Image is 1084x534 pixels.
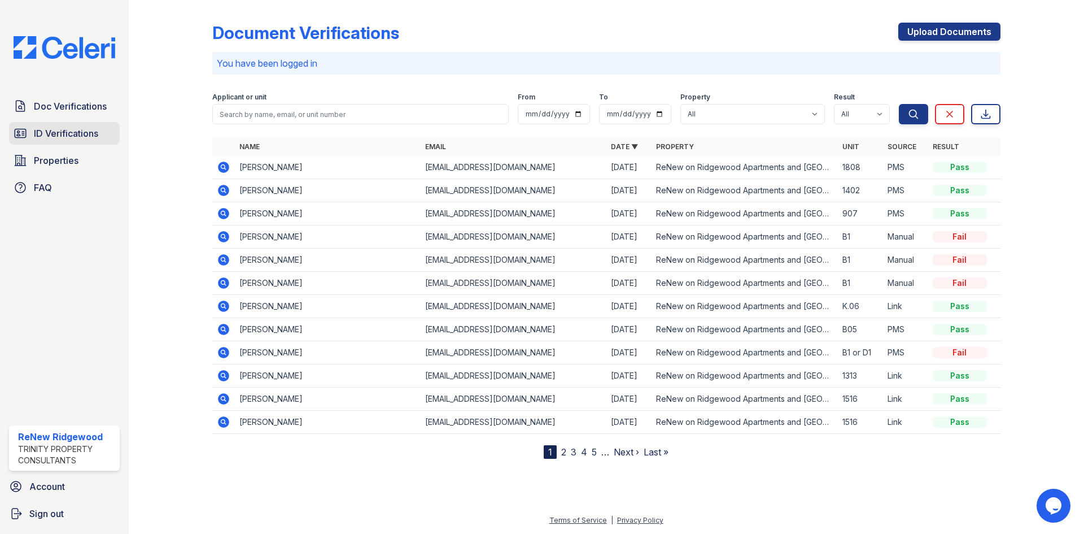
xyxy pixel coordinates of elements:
td: ReNew on Ridgewood Apartments and [GEOGRAPHIC_DATA] [652,341,837,364]
iframe: chat widget [1037,489,1073,523]
div: Fail [933,347,987,358]
div: 1 [544,445,557,459]
td: ReNew on Ridgewood Apartments and [GEOGRAPHIC_DATA] [652,225,837,249]
a: Name [239,142,260,151]
td: PMS [883,179,928,202]
td: ReNew on Ridgewood Apartments and [GEOGRAPHIC_DATA] [652,272,837,295]
label: Result [834,93,855,102]
td: PMS [883,341,928,364]
span: Doc Verifications [34,99,107,113]
div: Document Verifications [212,23,399,43]
td: [PERSON_NAME] [235,202,421,225]
td: PMS [883,318,928,341]
a: 4 [581,446,587,458]
a: Properties [9,149,120,172]
a: Source [888,142,916,151]
td: ReNew on Ridgewood Apartments and [GEOGRAPHIC_DATA] [652,388,837,411]
span: Sign out [29,507,64,520]
img: CE_Logo_Blue-a8612792a0a2168367f1c8372b55b34899dd931a85d93a1a3d3e32e68fde9ad4.png [5,36,124,59]
td: [DATE] [606,272,652,295]
td: Link [883,388,928,411]
div: Fail [933,254,987,266]
td: [EMAIL_ADDRESS][DOMAIN_NAME] [421,411,606,434]
td: [EMAIL_ADDRESS][DOMAIN_NAME] [421,272,606,295]
a: Last » [644,446,668,458]
label: To [599,93,608,102]
td: [EMAIL_ADDRESS][DOMAIN_NAME] [421,202,606,225]
a: Privacy Policy [617,516,663,524]
div: Fail [933,277,987,289]
a: Unit [842,142,859,151]
td: K.06 [838,295,883,318]
div: Pass [933,370,987,381]
a: Email [425,142,446,151]
td: 1808 [838,156,883,179]
td: 1313 [838,364,883,388]
label: Applicant or unit [212,93,266,102]
span: Properties [34,154,78,167]
td: ReNew on Ridgewood Apartments and [GEOGRAPHIC_DATA] [652,295,837,318]
a: Result [933,142,959,151]
td: ReNew on Ridgewood Apartments and [GEOGRAPHIC_DATA] [652,364,837,388]
a: Property [656,142,694,151]
td: [PERSON_NAME] [235,272,421,295]
td: [EMAIL_ADDRESS][DOMAIN_NAME] [421,295,606,318]
a: 5 [592,446,597,458]
td: [DATE] [606,388,652,411]
td: [DATE] [606,341,652,364]
td: PMS [883,156,928,179]
td: [PERSON_NAME] [235,341,421,364]
td: ReNew on Ridgewood Apartments and [GEOGRAPHIC_DATA] [652,249,837,272]
a: 3 [571,446,576,458]
td: [PERSON_NAME] [235,249,421,272]
div: Pass [933,324,987,335]
div: | [611,516,613,524]
td: Manual [883,225,928,249]
td: B1 [838,272,883,295]
td: PMS [883,202,928,225]
td: Link [883,411,928,434]
td: [DATE] [606,318,652,341]
td: [PERSON_NAME] [235,364,421,388]
td: B1 [838,225,883,249]
td: [EMAIL_ADDRESS][DOMAIN_NAME] [421,388,606,411]
td: [EMAIL_ADDRESS][DOMAIN_NAME] [421,249,606,272]
td: [EMAIL_ADDRESS][DOMAIN_NAME] [421,341,606,364]
td: [PERSON_NAME] [235,179,421,202]
a: ID Verifications [9,122,120,145]
td: Link [883,295,928,318]
td: Manual [883,249,928,272]
a: Next › [614,446,639,458]
a: Sign out [5,502,124,525]
td: ReNew on Ridgewood Apartments and [GEOGRAPHIC_DATA] [652,179,837,202]
label: Property [680,93,710,102]
span: ID Verifications [34,127,98,140]
td: [DATE] [606,202,652,225]
td: [DATE] [606,225,652,249]
div: Pass [933,162,987,173]
td: [PERSON_NAME] [235,411,421,434]
div: Pass [933,301,987,312]
td: [DATE] [606,179,652,202]
td: B1 [838,249,883,272]
td: Manual [883,272,928,295]
div: Fail [933,231,987,242]
span: FAQ [34,181,52,194]
td: [DATE] [606,249,652,272]
a: FAQ [9,176,120,199]
td: B05 [838,318,883,341]
span: … [601,445,609,459]
div: Pass [933,185,987,196]
td: 907 [838,202,883,225]
a: Account [5,475,124,498]
input: Search by name, email, or unit number [212,104,509,124]
a: Date ▼ [611,142,638,151]
div: Pass [933,208,987,219]
td: ReNew on Ridgewood Apartments and [GEOGRAPHIC_DATA] [652,411,837,434]
td: [EMAIL_ADDRESS][DOMAIN_NAME] [421,179,606,202]
td: ReNew on Ridgewood Apartments and [GEOGRAPHIC_DATA] [652,156,837,179]
a: Doc Verifications [9,95,120,118]
td: 1516 [838,388,883,411]
td: [PERSON_NAME] [235,318,421,341]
